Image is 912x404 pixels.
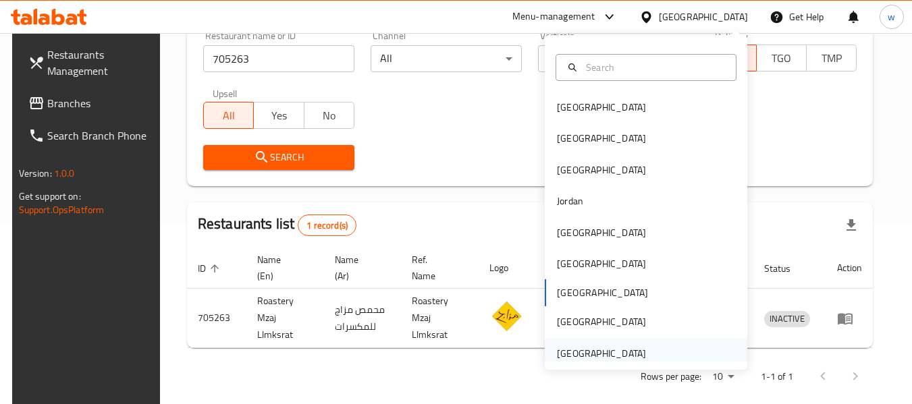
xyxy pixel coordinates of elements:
[557,100,646,115] div: [GEOGRAPHIC_DATA]
[310,106,349,125] span: No
[18,38,165,87] a: Restaurants Management
[259,106,298,125] span: Yes
[371,45,522,72] div: All
[641,368,701,385] p: Rows per page:
[47,95,154,111] span: Branches
[214,149,344,166] span: Search
[557,194,583,208] div: Jordan
[47,47,154,79] span: Restaurants Management
[19,165,52,182] span: Version:
[806,45,857,71] button: TMP
[539,289,587,348] td: 1
[756,45,807,71] button: TGO
[187,289,246,348] td: 705263
[335,252,385,284] span: Name (Ar)
[557,163,646,177] div: [GEOGRAPHIC_DATA]
[54,165,75,182] span: 1.0.0
[246,289,324,348] td: Roastery Mzaj Llmksrat
[812,49,851,68] span: TMP
[479,248,539,289] th: Logo
[198,214,356,236] h2: Restaurants list
[557,131,646,146] div: [GEOGRAPHIC_DATA]
[762,49,801,68] span: TGO
[47,127,154,144] span: Search Branch Phone
[557,225,646,240] div: [GEOGRAPHIC_DATA]
[304,102,354,129] button: No
[489,299,523,333] img: Roastery Mzaj Llmksrat
[539,248,587,289] th: Branches
[764,311,810,326] span: INACTIVE
[298,219,356,232] span: 1 record(s)
[213,88,238,98] label: Upsell
[837,310,862,326] div: Menu
[187,248,874,348] table: enhanced table
[18,87,165,119] a: Branches
[512,9,595,25] div: Menu-management
[538,45,689,72] div: All
[198,260,223,277] span: ID
[203,102,254,129] button: All
[401,289,479,348] td: Roastery Mzaj Llmksrat
[412,252,462,284] span: Ref. Name
[888,9,895,24] span: w
[209,106,248,125] span: All
[253,102,304,129] button: Yes
[203,145,354,170] button: Search
[298,214,356,236] div: Total records count
[19,201,105,219] a: Support.OpsPlatform
[835,209,867,241] div: Export file
[18,119,165,152] a: Search Branch Phone
[257,252,308,284] span: Name (En)
[324,289,401,348] td: محمص مزاج للمكسرات
[19,187,81,205] span: Get support on:
[826,248,873,289] th: Action
[581,60,728,75] input: Search
[707,367,739,387] div: Rows per page:
[659,9,748,24] div: [GEOGRAPHIC_DATA]
[761,368,793,385] p: 1-1 of 1
[764,260,808,277] span: Status
[203,45,354,72] input: Search for restaurant name or ID..
[557,256,646,271] div: [GEOGRAPHIC_DATA]
[557,346,646,361] div: [GEOGRAPHIC_DATA]
[557,314,646,329] div: [GEOGRAPHIC_DATA]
